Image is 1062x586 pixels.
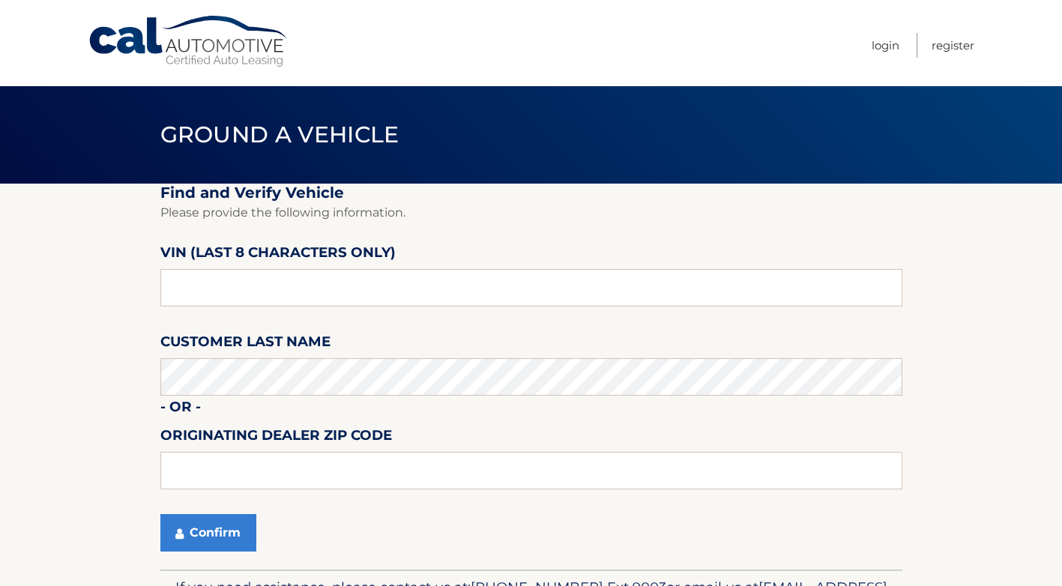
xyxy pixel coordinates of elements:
[160,514,256,552] button: Confirm
[160,396,201,423] label: - or -
[160,184,902,202] h2: Find and Verify Vehicle
[160,241,396,269] label: VIN (last 8 characters only)
[160,424,392,452] label: Originating Dealer Zip Code
[160,121,399,148] span: Ground a Vehicle
[932,33,974,58] a: Register
[872,33,899,58] a: Login
[160,330,331,358] label: Customer Last Name
[160,202,902,223] p: Please provide the following information.
[88,15,290,68] a: Cal Automotive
